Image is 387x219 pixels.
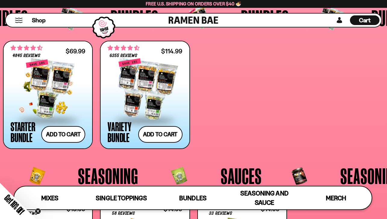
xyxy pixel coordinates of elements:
div: $69.99 [66,48,85,54]
button: Mobile Menu Trigger [15,18,23,23]
span: Seasoning [78,165,138,187]
a: 4.71 stars 4845 reviews $69.99 Starter Bundle Add to cart [3,41,93,149]
span: Seasoning and Sauce [240,189,288,206]
a: Single Toppings [86,186,157,209]
span: Single Toppings [96,194,147,202]
span: 4845 reviews [13,53,40,58]
span: Shop [32,16,45,24]
a: Merch [300,186,372,209]
div: Starter Bundle [11,121,38,143]
span: 4.71 stars [11,44,42,52]
button: Add to cart [138,126,183,143]
div: $114.99 [161,48,182,54]
a: Shop [32,15,45,25]
a: Mixes [14,186,86,209]
span: Bundles [179,194,206,202]
button: Close teaser [35,208,41,214]
span: Mixes [41,194,58,202]
button: Add to cart [41,126,85,143]
span: 4.63 stars [108,44,139,52]
span: Sauces [221,165,262,187]
a: Seasoning and Sauce [229,186,300,209]
a: Cart [350,14,379,27]
span: Get 10% Off [3,193,26,216]
a: Bundles [157,186,229,209]
span: Merch [326,194,346,202]
span: Free U.S. Shipping on Orders over $40 🍜 [146,1,241,7]
span: Cart [359,17,371,24]
div: Variety Bundle [108,121,135,143]
span: 6355 reviews [110,53,137,58]
a: 4.63 stars 6355 reviews $114.99 Variety Bundle Add to cart [100,41,190,149]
